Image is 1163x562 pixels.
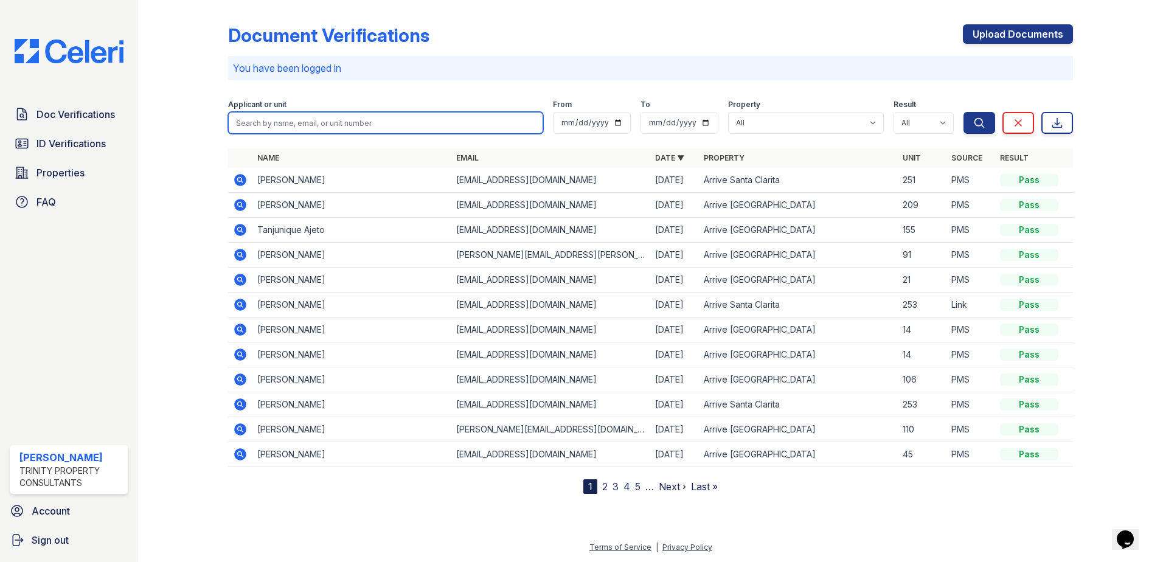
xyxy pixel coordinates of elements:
div: Trinity Property Consultants [19,465,123,489]
td: PMS [946,243,995,268]
td: 209 [898,193,946,218]
a: 5 [635,480,641,493]
td: Arrive [GEOGRAPHIC_DATA] [699,218,898,243]
a: Terms of Service [589,543,651,552]
td: Arrive [GEOGRAPHIC_DATA] [699,193,898,218]
td: [PERSON_NAME][EMAIL_ADDRESS][PERSON_NAME][DOMAIN_NAME] [451,243,650,268]
a: ID Verifications [10,131,128,156]
td: [EMAIL_ADDRESS][DOMAIN_NAME] [451,168,650,193]
div: Pass [1000,324,1058,336]
a: Next › [659,480,686,493]
img: CE_Logo_Blue-a8612792a0a2168367f1c8372b55b34899dd931a85d93a1a3d3e32e68fde9ad4.png [5,39,133,63]
td: [EMAIL_ADDRESS][DOMAIN_NAME] [451,218,650,243]
td: PMS [946,442,995,467]
iframe: chat widget [1112,513,1151,550]
label: To [641,100,650,109]
a: Last » [691,480,718,493]
label: Property [728,100,760,109]
td: [EMAIL_ADDRESS][DOMAIN_NAME] [451,268,650,293]
label: Result [894,100,916,109]
td: [EMAIL_ADDRESS][DOMAIN_NAME] [451,342,650,367]
span: ID Verifications [36,136,106,151]
td: [DATE] [650,218,699,243]
td: 45 [898,442,946,467]
td: Link [946,293,995,317]
td: Arrive Santa Clarita [699,392,898,417]
a: Date ▼ [655,153,684,162]
div: Document Verifications [228,24,429,46]
td: Arrive Santa Clarita [699,168,898,193]
span: FAQ [36,195,56,209]
a: Upload Documents [963,24,1073,44]
div: Pass [1000,349,1058,361]
div: 1 [583,479,597,494]
div: Pass [1000,373,1058,386]
td: 253 [898,293,946,317]
div: Pass [1000,423,1058,435]
div: [PERSON_NAME] [19,450,123,465]
td: [EMAIL_ADDRESS][DOMAIN_NAME] [451,293,650,317]
p: You have been logged in [233,61,1068,75]
td: 21 [898,268,946,293]
a: Doc Verifications [10,102,128,127]
td: [PERSON_NAME] [252,442,451,467]
div: Pass [1000,398,1058,411]
a: Unit [903,153,921,162]
td: [DATE] [650,193,699,218]
td: Arrive [GEOGRAPHIC_DATA] [699,417,898,442]
td: [DATE] [650,367,699,392]
td: [PERSON_NAME] [252,367,451,392]
td: [PERSON_NAME][EMAIL_ADDRESS][DOMAIN_NAME] [451,417,650,442]
td: Arrive [GEOGRAPHIC_DATA] [699,367,898,392]
span: Account [32,504,70,518]
td: PMS [946,268,995,293]
td: [EMAIL_ADDRESS][DOMAIN_NAME] [451,367,650,392]
a: FAQ [10,190,128,214]
td: [EMAIL_ADDRESS][DOMAIN_NAME] [451,392,650,417]
td: 155 [898,218,946,243]
td: [PERSON_NAME] [252,293,451,317]
span: Properties [36,165,85,180]
div: Pass [1000,274,1058,286]
td: 14 [898,317,946,342]
div: Pass [1000,448,1058,460]
div: | [656,543,658,552]
button: Sign out [5,528,133,552]
td: [PERSON_NAME] [252,342,451,367]
a: 2 [602,480,608,493]
td: [PERSON_NAME] [252,168,451,193]
td: PMS [946,317,995,342]
td: [DATE] [650,392,699,417]
td: PMS [946,367,995,392]
a: Privacy Policy [662,543,712,552]
a: 3 [613,480,619,493]
a: Result [1000,153,1029,162]
td: PMS [946,168,995,193]
td: PMS [946,392,995,417]
a: Name [257,153,279,162]
td: [EMAIL_ADDRESS][DOMAIN_NAME] [451,317,650,342]
span: Doc Verifications [36,107,115,122]
td: [PERSON_NAME] [252,243,451,268]
td: [DATE] [650,317,699,342]
a: Property [704,153,745,162]
td: [PERSON_NAME] [252,193,451,218]
td: [PERSON_NAME] [252,268,451,293]
td: [EMAIL_ADDRESS][DOMAIN_NAME] [451,193,650,218]
td: [PERSON_NAME] [252,417,451,442]
td: Arrive [GEOGRAPHIC_DATA] [699,268,898,293]
td: [DATE] [650,417,699,442]
td: [DATE] [650,168,699,193]
td: [PERSON_NAME] [252,392,451,417]
a: 4 [623,480,630,493]
td: [DATE] [650,243,699,268]
td: [DATE] [650,342,699,367]
td: 110 [898,417,946,442]
span: Sign out [32,533,69,547]
a: Account [5,499,133,523]
td: [PERSON_NAME] [252,317,451,342]
td: 253 [898,392,946,417]
a: Email [456,153,479,162]
td: 91 [898,243,946,268]
td: 106 [898,367,946,392]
